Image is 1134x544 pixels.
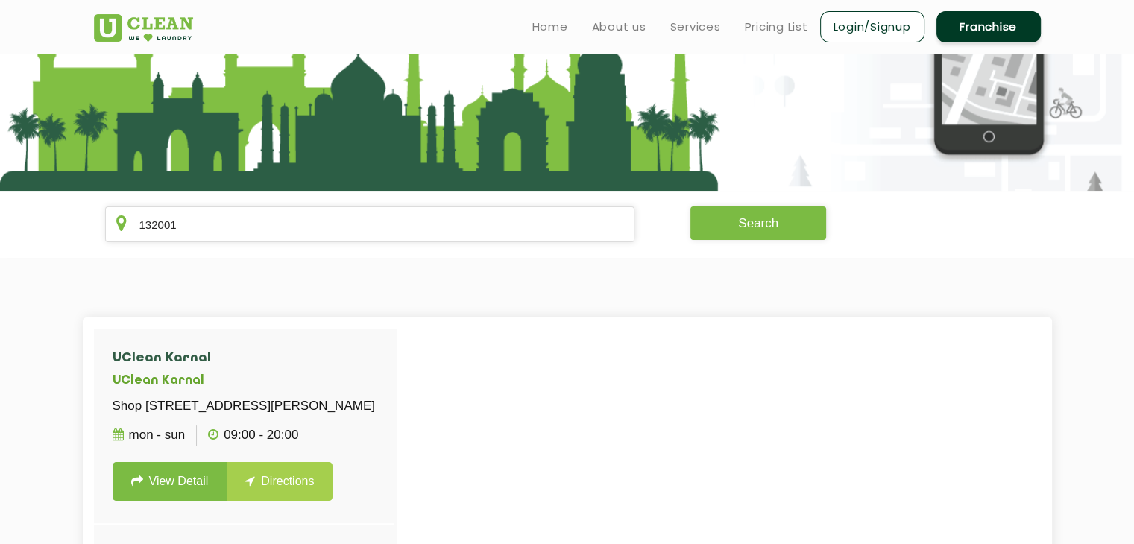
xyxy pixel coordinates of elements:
a: Franchise [936,11,1041,42]
button: Search [690,206,826,240]
p: Shop [STREET_ADDRESS][PERSON_NAME] [113,396,375,417]
p: 09:00 - 20:00 [208,425,298,446]
h4: UClean Karnal [113,351,375,366]
a: Directions [227,462,333,501]
a: View Detail [113,462,227,501]
p: Mon - Sun [113,425,186,446]
a: Pricing List [745,18,808,36]
a: Home [532,18,568,36]
a: About us [592,18,646,36]
h5: UClean Karnal [113,374,375,388]
input: Enter city/area/pin Code [105,206,635,242]
a: Login/Signup [820,11,924,42]
img: UClean Laundry and Dry Cleaning [94,14,193,42]
a: Services [670,18,721,36]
